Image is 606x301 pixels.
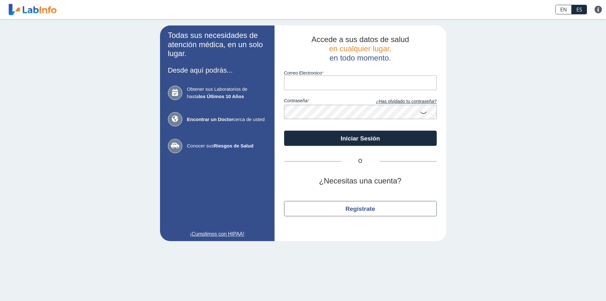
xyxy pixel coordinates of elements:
[311,35,409,44] span: Accede a sus datos de salud
[214,143,254,148] b: Riesgos de Salud
[555,5,572,14] a: EN
[168,31,267,58] h2: Todas sus necesidades de atención médica, en un solo lugar.
[168,66,267,74] h3: Desde aquí podrás...
[187,116,267,123] span: cerca de usted
[284,70,437,75] label: Correo Electronico
[284,176,437,186] h2: ¿Necesitas una cuenta?
[168,230,267,238] a: ¡Cumplimos con HIPAA!
[284,98,360,105] label: contraseña
[187,86,267,100] span: Obtener sus Laboratorios de hasta
[199,94,244,99] b: los Últimos 10 Años
[360,98,437,105] a: ¿Has olvidado tu contraseña?
[572,5,587,14] a: ES
[341,157,380,165] span: O
[329,44,391,53] span: en cualquier lugar,
[187,142,267,150] span: Conocer sus
[330,54,391,62] span: en todo momento.
[284,201,437,216] button: Regístrate
[284,131,437,146] button: Iniciar Sesión
[187,117,233,122] b: Encontrar un Doctor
